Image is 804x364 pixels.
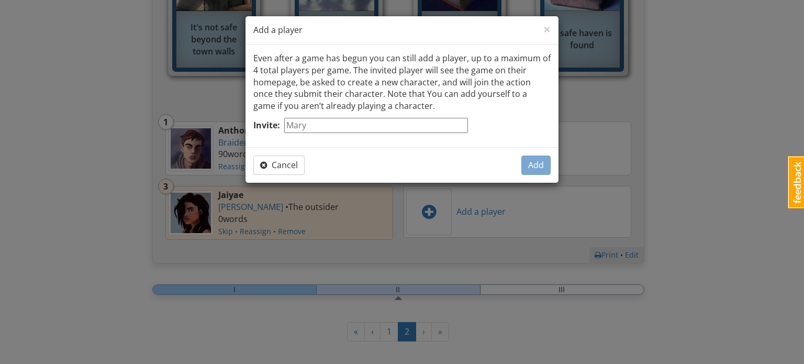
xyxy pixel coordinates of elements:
p: Even after a game has begun you can still add a player, up to a maximum of 4 total players per ga... [253,52,551,112]
button: Cancel [253,156,305,175]
button: Add [521,156,551,175]
div: Add a player [245,16,559,45]
span: Add [528,159,544,171]
span: Cancel [260,159,298,171]
span: × [543,20,551,38]
input: Mary [284,118,468,133]
label: Invite: [253,119,280,131]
